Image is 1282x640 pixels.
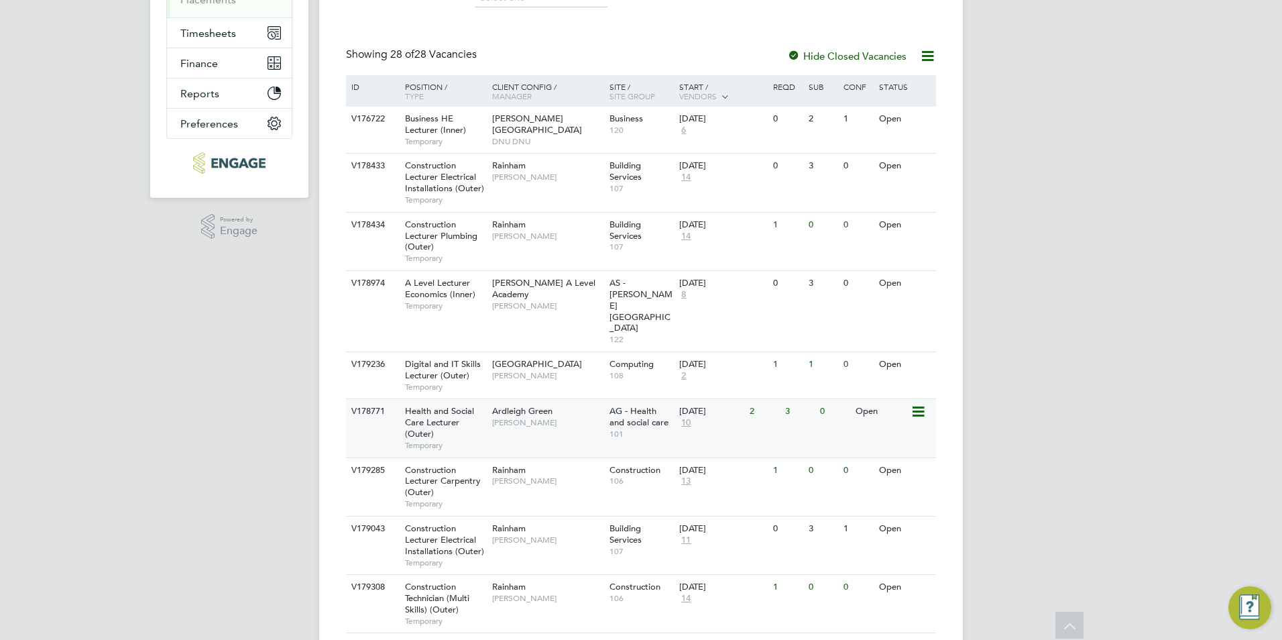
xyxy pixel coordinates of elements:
div: V178434 [348,213,395,237]
div: [DATE] [679,219,766,231]
span: Digital and IT Skills Lecturer (Outer) [405,358,481,381]
div: Reqd [770,75,805,98]
button: Preferences [167,109,292,138]
span: Business HE Lecturer (Inner) [405,113,466,136]
div: V179236 [348,352,395,377]
div: [DATE] [679,160,766,172]
span: [PERSON_NAME] [492,535,603,545]
div: 1 [840,107,875,131]
span: 14 [679,231,693,242]
span: 106 [609,593,673,604]
span: Vendors [679,91,717,101]
div: [DATE] [679,359,766,370]
div: 0 [770,517,805,541]
span: 107 [609,183,673,194]
span: 2 [679,370,688,382]
div: [DATE] [679,278,766,289]
div: 0 [840,271,875,296]
span: Temporary [405,557,485,568]
span: 6 [679,125,688,136]
div: 0 [770,107,805,131]
span: Temporary [405,253,485,264]
button: Engage Resource Center [1228,586,1271,629]
span: Rainham [492,464,526,476]
span: Rainham [492,581,526,592]
div: Open [876,213,934,237]
span: Construction Lecturer Electrical Installations (Outer) [405,523,484,557]
span: [PERSON_NAME] A Level Academy [492,277,595,300]
span: 10 [679,417,693,429]
div: Open [876,352,934,377]
div: Position / [395,75,489,107]
div: Showing [346,48,479,62]
span: Construction Lecturer Plumbing (Outer) [405,219,477,253]
span: [PERSON_NAME] [492,476,603,486]
span: 14 [679,172,693,183]
div: Open [852,399,911,424]
span: Rainham [492,219,526,230]
span: Type [405,91,424,101]
span: 107 [609,242,673,252]
span: Construction Lecturer Carpentry (Outer) [405,464,481,498]
span: Temporary [405,301,485,311]
div: 0 [840,154,875,178]
div: 0 [805,213,840,237]
div: 1 [805,352,840,377]
div: 0 [840,213,875,237]
div: Open [876,271,934,296]
span: Powered by [220,214,257,225]
a: Powered byEngage [201,214,258,239]
div: V178433 [348,154,395,178]
div: [DATE] [679,523,766,535]
div: V179043 [348,517,395,541]
div: [DATE] [679,582,766,593]
div: Start / [676,75,770,109]
div: Open [876,575,934,600]
div: 3 [805,271,840,296]
div: 3 [782,399,817,424]
div: 1 [840,517,875,541]
div: 0 [840,575,875,600]
span: Temporary [405,195,485,205]
div: 0 [840,352,875,377]
span: DNU DNU [492,136,603,147]
span: Construction Lecturer Electrical Installations (Outer) [405,160,484,194]
div: ID [348,75,395,98]
span: Manager [492,91,532,101]
div: 1 [770,575,805,600]
span: AG - Health and social care [609,405,668,428]
span: Site Group [609,91,655,101]
img: carbonrecruitment-logo-retina.png [193,152,265,174]
div: 1 [770,352,805,377]
span: 28 Vacancies [390,48,477,61]
div: 1 [770,458,805,483]
span: [PERSON_NAME][GEOGRAPHIC_DATA] [492,113,582,136]
div: V178974 [348,271,395,296]
div: 0 [770,271,805,296]
div: Client Config / [489,75,606,107]
div: Open [876,517,934,541]
div: 0 [805,458,840,483]
span: Building Services [609,523,642,545]
span: 101 [609,429,673,439]
span: 122 [609,334,673,345]
div: Open [876,458,934,483]
span: 107 [609,546,673,557]
span: Construction [609,464,660,476]
span: 11 [679,535,693,546]
div: 3 [805,154,840,178]
span: [PERSON_NAME] [492,231,603,242]
div: 0 [817,399,852,424]
div: 1 [770,213,805,237]
div: Conf [840,75,875,98]
span: Ardleigh Green [492,405,552,417]
span: [GEOGRAPHIC_DATA] [492,358,582,370]
span: AS - [PERSON_NAME][GEOGRAPHIC_DATA] [609,277,673,334]
span: Temporary [405,136,485,147]
div: 3 [805,517,840,541]
div: 2 [805,107,840,131]
div: 0 [840,458,875,483]
div: [DATE] [679,406,743,417]
span: Temporary [405,440,485,451]
a: Go to home page [166,152,292,174]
